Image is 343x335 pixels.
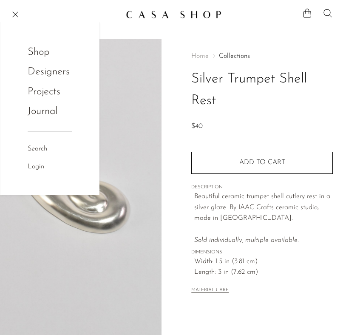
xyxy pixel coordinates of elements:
[191,184,333,191] span: DESCRIPTION
[28,43,72,122] ul: NEW HEADER MENU
[191,287,229,294] button: MATERIAL CARE
[194,191,333,246] p: Beautiful ceramic trumpet shell cutlery rest in a silver glaze. By IAAC Crafts ceramic studio, ma...
[28,162,44,173] a: Login
[194,256,333,267] span: Width: 1.5 in (3.81 cm)
[191,152,333,174] button: Add to cart
[10,9,20,20] button: Menu
[28,84,72,100] a: Projects
[191,53,209,60] span: Home
[191,123,203,130] span: $40
[194,267,333,278] span: Length: 3 in (7.62 cm)
[28,144,47,155] a: Search
[28,103,57,119] a: Journal
[191,249,333,256] span: DIMENSIONS
[194,237,299,244] em: Sold individually, multiple available.
[191,53,333,60] nav: Breadcrumbs
[28,44,61,60] a: Shop
[191,68,333,112] h1: Silver Trumpet Shell Rest
[239,159,285,166] span: Add to cart
[219,53,250,60] a: Collections
[28,64,70,80] a: Designers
